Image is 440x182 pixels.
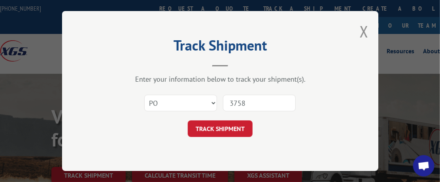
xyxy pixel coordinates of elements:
div: Enter your information below to track your shipment(s). [102,75,339,84]
input: Number(s) [223,95,296,111]
button: Close modal [360,21,368,42]
a: Open chat [413,155,434,176]
h2: Track Shipment [102,40,339,55]
button: TRACK SHIPMENT [188,120,253,137]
